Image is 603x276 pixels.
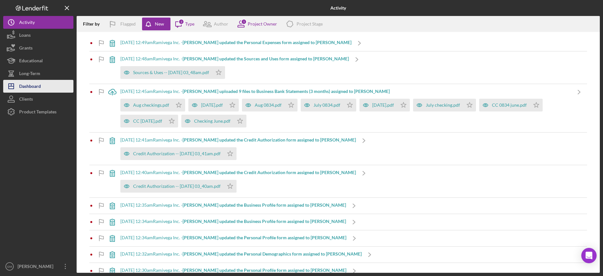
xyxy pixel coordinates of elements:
[3,105,73,118] button: Product Templates
[104,35,367,51] a: [DATE] 12:49amRamivega Inc. -[PERSON_NAME] updated the Personal Expenses form assigned to [PERSON...
[120,170,356,175] div: [DATE] 12:40am Ramivega Inc. -
[104,133,372,165] a: [DATE] 12:41amRamivega Inc. -[PERSON_NAME] updated the Credit Authorization form assigned to [PER...
[183,88,390,94] b: [PERSON_NAME] uploaded 9 files to Business Bank Statements (3 months) assigned to [PERSON_NAME]
[3,29,73,42] button: Loans
[133,103,169,108] div: Aug checkings.pdf
[19,16,35,30] div: Activity
[426,103,460,108] div: July checking.pdf
[120,219,346,224] div: [DATE] 12:34am Ramivega Inc. -
[133,119,162,124] div: CC [DATE].pdf
[19,42,33,56] div: Grants
[183,137,356,142] b: [PERSON_NAME] updated the Credit Authorization form assigned to [PERSON_NAME]
[242,99,298,111] button: Aug 0834.pdf
[104,230,362,246] a: [DATE] 12:34amRamivega Inc. -[PERSON_NAME] updated the Personal Profile form assigned to [PERSON_...
[372,103,394,108] div: [DATE].pdf
[183,267,346,273] b: [PERSON_NAME] updated the Personal Profile form assigned to [PERSON_NAME]
[255,103,282,108] div: Aug 0834.pdf
[492,103,527,108] div: CC 0834 june.pdf
[19,54,43,69] div: Educational
[3,67,73,80] button: Long-Term
[3,16,73,29] button: Activity
[185,21,194,27] div: Type
[241,19,247,25] div: 1
[3,42,73,54] button: Grants
[183,202,346,208] b: [PERSON_NAME] updated the Business Profile form assigned to [PERSON_NAME]
[313,103,340,108] div: July 0834.pdf
[120,251,362,257] div: [DATE] 12:32am Ramivega Inc. -
[120,115,178,127] button: CC [DATE].pdf
[194,119,230,124] div: Checking June.pdf
[120,137,356,142] div: [DATE] 12:41am Ramivega Inc. -
[248,21,277,27] div: Project Owner
[120,56,349,61] div: [DATE] 12:48am Ramivega Inc. -
[183,235,346,240] b: [PERSON_NAME] updated the Personal Profile form assigned to [PERSON_NAME]
[120,268,346,273] div: [DATE] 12:30am Ramivega Inc. -
[104,165,372,197] a: [DATE] 12:40amRamivega Inc. -[PERSON_NAME] updated the Credit Authorization form assigned to [PER...
[19,80,41,94] div: Dashboard
[120,235,346,240] div: [DATE] 12:34am Ramivega Inc. -
[104,214,362,230] a: [DATE] 12:34amRamivega Inc. -[PERSON_NAME] updated the Business Profile form assigned to [PERSON_...
[183,218,346,224] b: [PERSON_NAME] updated the Business Profile form assigned to [PERSON_NAME]
[104,18,142,30] button: Flagged
[183,251,362,257] b: [PERSON_NAME] updated the Personal Demographics form assigned to [PERSON_NAME]
[3,93,73,105] button: Clients
[181,115,246,127] button: Checking June.pdf
[120,40,351,45] div: [DATE] 12:49am Ramivega Inc. -
[16,260,57,274] div: [PERSON_NAME]
[120,203,346,208] div: [DATE] 12:35am Ramivega Inc. -
[104,51,365,84] a: [DATE] 12:48amRamivega Inc. -[PERSON_NAME] updated the Sources and Uses form assigned to [PERSON_...
[413,99,476,111] button: July checking.pdf
[19,67,40,81] div: Long-Term
[133,151,221,156] div: Credit Authorization -- [DATE] 03_41am.pdf
[3,54,73,67] button: Educational
[120,18,136,30] div: Flagged
[120,66,225,79] button: Sources & Uses -- [DATE] 03_48am.pdf
[120,89,571,94] div: [DATE] 12:45am Ramivega Inc. -
[301,99,356,111] button: July 0834.pdf
[359,99,410,111] button: [DATE].pdf
[19,105,57,120] div: Product Templates
[104,198,362,214] a: [DATE] 12:35amRamivega Inc. -[PERSON_NAME] updated the Business Profile form assigned to [PERSON_...
[214,21,228,27] div: Author
[19,29,31,43] div: Loans
[120,180,237,193] button: Credit Authorization -- [DATE] 03_40am.pdf
[479,99,543,111] button: CC 0834 june.pdf
[7,265,12,268] text: GM
[297,21,323,27] div: Project Stage
[142,18,170,30] button: New
[83,21,104,27] div: Filter by
[581,248,597,263] div: Open Intercom Messenger
[104,247,378,263] a: [DATE] 12:32amRamivega Inc. -[PERSON_NAME] updated the Personal Demographics form assigned to [PE...
[3,260,73,273] button: GM[PERSON_NAME]
[104,84,587,132] a: [DATE] 12:45amRamivega Inc. -[PERSON_NAME] uploaded 9 files to Business Bank Statements (3 months...
[155,18,164,30] div: New
[19,93,33,107] div: Clients
[3,80,73,93] button: Dashboard
[330,5,346,11] b: Activity
[133,70,209,75] div: Sources & Uses -- [DATE] 03_48am.pdf
[183,40,351,45] b: [PERSON_NAME] updated the Personal Expenses form assigned to [PERSON_NAME]
[133,184,221,189] div: Credit Authorization -- [DATE] 03_40am.pdf
[183,170,356,175] b: [PERSON_NAME] updated the Credit Authorization form assigned to [PERSON_NAME]
[201,103,223,108] div: [DATE].pdf
[188,99,239,111] button: [DATE].pdf
[178,19,184,25] div: 3
[183,56,349,61] b: [PERSON_NAME] updated the Sources and Uses form assigned to [PERSON_NAME]
[120,99,185,111] button: Aug checkings.pdf
[120,147,237,160] button: Credit Authorization -- [DATE] 03_41am.pdf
